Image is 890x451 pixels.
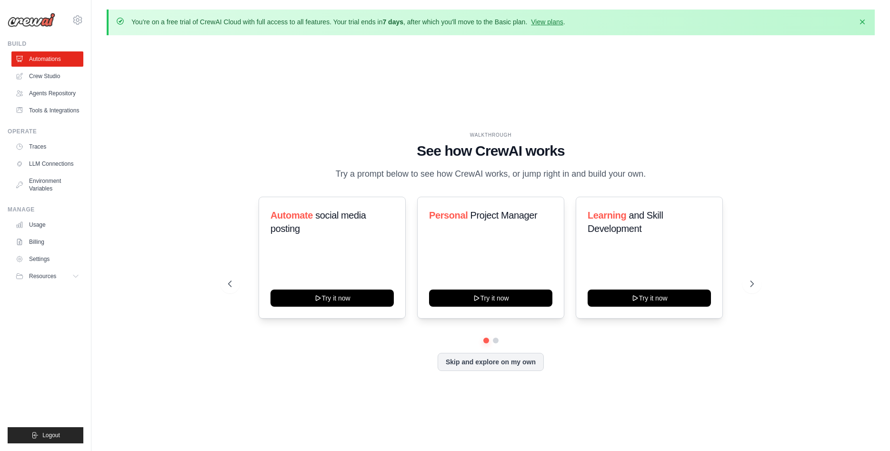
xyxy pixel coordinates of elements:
a: View plans [531,18,563,26]
h1: See how CrewAI works [228,142,754,160]
a: Billing [11,234,83,250]
span: Logout [42,431,60,439]
button: Logout [8,427,83,443]
a: Settings [11,251,83,267]
button: Try it now [588,290,711,307]
span: Automate [270,210,313,220]
span: Learning [588,210,626,220]
p: Try a prompt below to see how CrewAI works, or jump right in and build your own. [331,167,651,181]
a: Tools & Integrations [11,103,83,118]
a: Agents Repository [11,86,83,101]
button: Skip and explore on my own [438,353,544,371]
a: Crew Studio [11,69,83,84]
span: Personal [429,210,468,220]
button: Try it now [429,290,552,307]
p: You're on a free trial of CrewAI Cloud with full access to all features. Your trial ends in , aft... [131,17,565,27]
strong: 7 days [382,18,403,26]
img: Logo [8,13,55,27]
span: social media posting [270,210,366,234]
a: Automations [11,51,83,67]
span: Project Manager [470,210,537,220]
div: Build [8,40,83,48]
button: Try it now [270,290,394,307]
span: and Skill Development [588,210,663,234]
div: Manage [8,206,83,213]
div: WALKTHROUGH [228,131,754,139]
span: Resources [29,272,56,280]
button: Resources [11,269,83,284]
a: Environment Variables [11,173,83,196]
a: LLM Connections [11,156,83,171]
a: Usage [11,217,83,232]
a: Traces [11,139,83,154]
div: Operate [8,128,83,135]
